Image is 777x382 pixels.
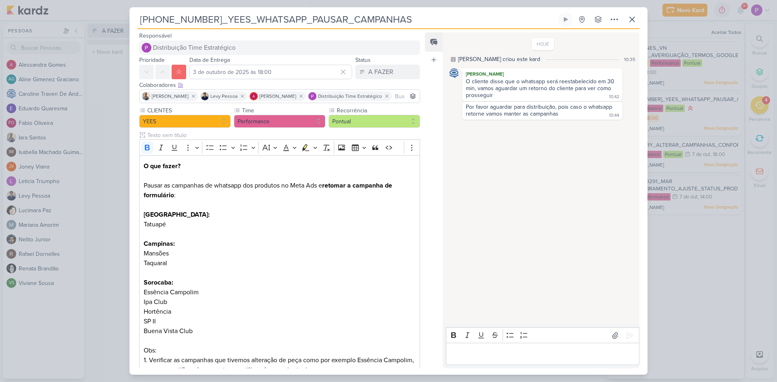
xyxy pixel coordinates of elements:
[241,106,325,115] label: Time
[139,81,420,89] div: Colaboradores
[144,279,173,287] strong: Sorocaba:
[329,115,420,128] button: Pontual
[210,93,238,100] span: Levy Pessoa
[393,91,418,101] input: Buscar
[139,40,420,55] button: Distribuição Time Estratégico
[189,65,352,79] input: Select a date
[446,343,639,365] div: Editor editing area: main
[234,115,325,128] button: Performance
[152,93,189,100] span: [PERSON_NAME]
[250,92,258,100] img: Alessandra Gomes
[153,43,236,53] span: Distribuição Time Estratégico
[446,327,639,343] div: Editor toolbar
[355,65,420,79] button: A FAZER
[609,94,619,100] div: 10:42
[464,70,621,78] div: [PERSON_NAME]
[355,57,371,63] label: Status
[259,93,296,100] span: [PERSON_NAME]
[466,103,614,117] div: Por favor aguardar para distribuição, pois caso o whatsapp retorne vamos manter as campanhas
[144,211,210,219] strong: [GEOGRAPHIC_DATA]:
[146,106,231,115] label: CLIENTES
[139,115,231,128] button: YEES
[201,92,209,100] img: Levy Pessoa
[466,78,616,99] div: O cliente disse que o whatsapp será reestabelecido em 30 min, vamos aguardar um retorno do client...
[144,162,180,170] strong: O que fazer?
[138,12,557,27] input: Kard Sem Título
[139,139,420,155] div: Editor toolbar
[308,92,316,100] img: Distribuição Time Estratégico
[563,16,569,23] div: Ligar relógio
[449,68,459,78] img: Caroline Traven De Andrade
[624,56,635,63] div: 10:35
[142,92,150,100] img: Iara Santos
[318,93,382,100] span: Distribuição Time Estratégico
[144,240,175,248] strong: Campinas:
[368,67,393,77] div: A FAZER
[189,57,230,63] label: Data de Entrega
[139,57,165,63] label: Prioridade
[458,55,540,63] div: [PERSON_NAME] criou este kard
[609,112,619,119] div: 10:44
[144,161,416,326] p: Pausar as campanhas de whatsapp dos produtos no Meta Ads e : Tatuapé Mansões Taquaral Essência Ca...
[139,32,172,39] label: Responsável
[142,43,151,53] img: Distribuição Time Estratégico
[336,106,420,115] label: Recorrência
[146,131,420,139] input: Texto sem título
